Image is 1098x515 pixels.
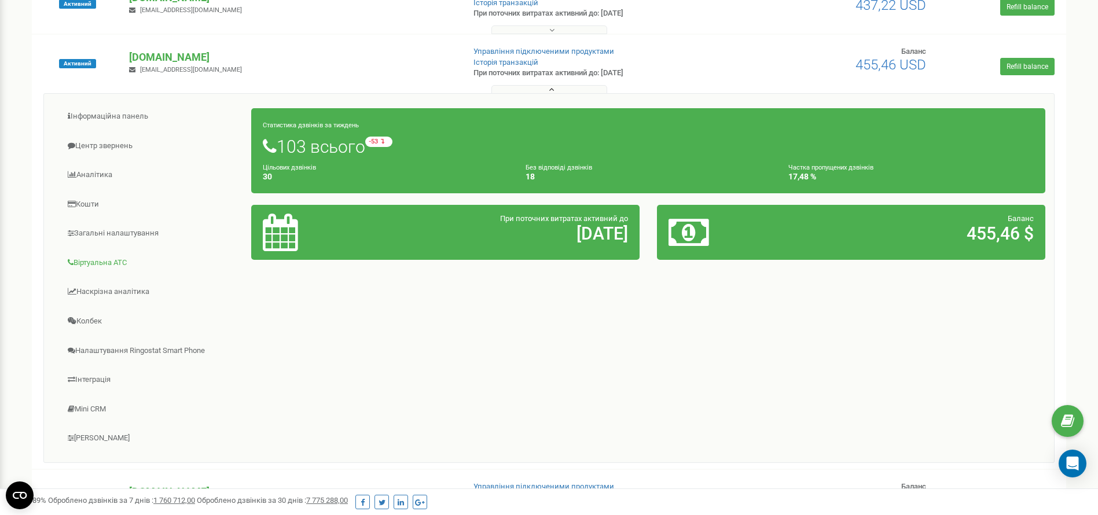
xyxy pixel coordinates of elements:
a: Інтеграція [53,366,252,394]
small: -53 [365,137,392,147]
span: Оброблено дзвінків за 30 днів : [197,496,348,505]
h4: 17,48 % [788,172,1034,181]
p: При поточних витратах активний до: [DATE] [473,8,713,19]
h2: 455,46 $ [796,224,1034,243]
a: [PERSON_NAME] [53,424,252,453]
button: Open CMP widget [6,481,34,509]
a: Інформаційна панель [53,102,252,131]
span: 455,46 USD [855,57,926,73]
p: При поточних витратах активний до: [DATE] [473,68,713,79]
div: Open Intercom Messenger [1059,450,1086,477]
small: Без відповіді дзвінків [526,164,592,171]
a: Наскрізна аналітика [53,278,252,306]
h4: 30 [263,172,508,181]
a: Refill balance [1000,58,1055,75]
h2: [DATE] [390,224,628,243]
a: Mini CRM [53,395,252,424]
p: [DOMAIN_NAME] [129,484,454,499]
a: Управління підключеними продуктами [473,482,614,491]
span: Оброблено дзвінків за 7 днів : [48,496,195,505]
p: [DOMAIN_NAME] [129,50,454,65]
a: Управління підключеними продуктами [473,47,614,56]
small: Частка пропущених дзвінків [788,164,873,171]
span: [EMAIL_ADDRESS][DOMAIN_NAME] [140,66,242,73]
a: Аналiтика [53,161,252,189]
span: При поточних витратах активний до [500,214,628,223]
a: Історія транзакцій [473,58,538,67]
a: Кошти [53,190,252,219]
h4: 18 [526,172,771,181]
span: Баланс [901,482,926,491]
u: 7 775 288,00 [306,496,348,505]
a: Налаштування Ringostat Smart Phone [53,337,252,365]
span: Баланс [901,47,926,56]
span: [EMAIL_ADDRESS][DOMAIN_NAME] [140,6,242,14]
a: Загальні налаштування [53,219,252,248]
small: Цільових дзвінків [263,164,316,171]
h1: 103 всього [263,137,1034,156]
span: Баланс [1008,214,1034,223]
a: Центр звернень [53,132,252,160]
small: Статистика дзвінків за тиждень [263,122,359,129]
u: 1 760 712,00 [153,496,195,505]
a: Віртуальна АТС [53,249,252,277]
a: Колбек [53,307,252,336]
span: Активний [59,59,96,68]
